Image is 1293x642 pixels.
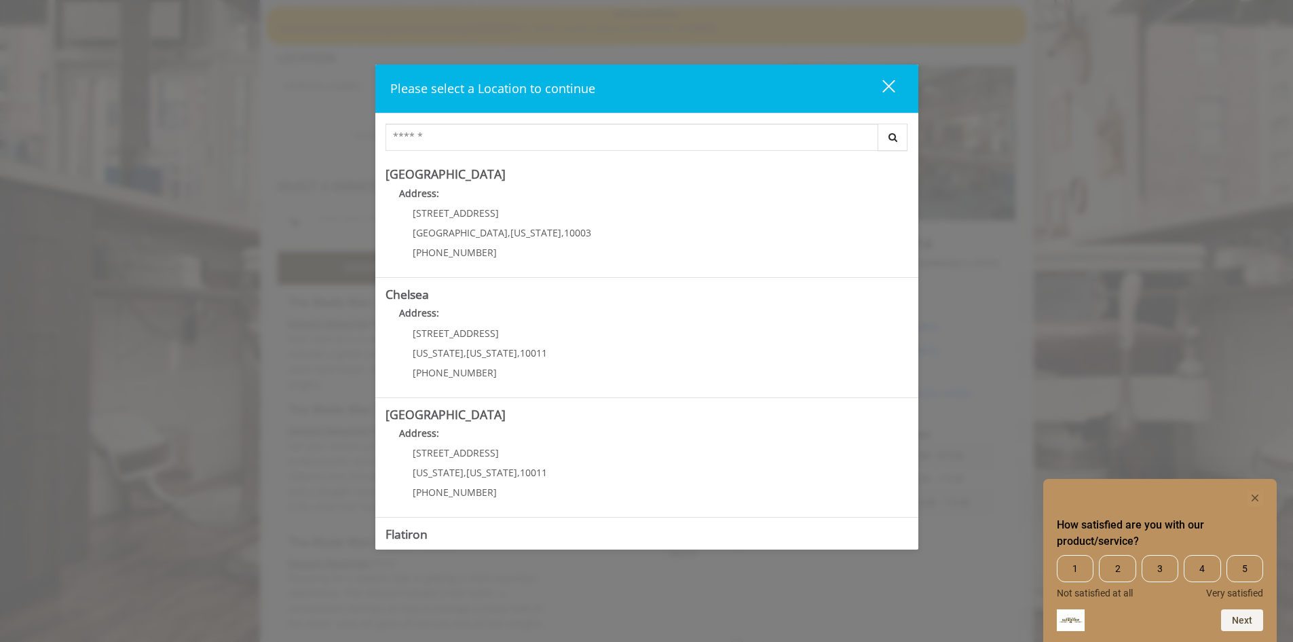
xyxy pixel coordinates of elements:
[466,466,517,479] span: [US_STATE]
[464,346,466,359] span: ,
[413,486,497,499] span: [PHONE_NUMBER]
[1057,517,1263,550] h2: How satisfied are you with our product/service? Select an option from 1 to 5, with 1 being Not sa...
[413,226,508,239] span: [GEOGRAPHIC_DATA]
[399,187,439,200] b: Address:
[413,327,499,340] span: [STREET_ADDRESS]
[386,526,428,542] b: Flatiron
[390,80,595,96] span: Please select a Location to continue
[386,124,878,151] input: Search Center
[561,226,564,239] span: ,
[867,79,894,99] div: close dialog
[386,124,908,158] div: Center Select
[1057,555,1093,582] span: 1
[1226,555,1263,582] span: 5
[1247,490,1263,506] button: Hide survey
[1142,555,1178,582] span: 3
[413,366,497,379] span: [PHONE_NUMBER]
[564,226,591,239] span: 10003
[1057,555,1263,599] div: How satisfied are you with our product/service? Select an option from 1 to 5, with 1 being Not sa...
[885,132,901,142] i: Search button
[386,406,506,423] b: [GEOGRAPHIC_DATA]
[413,466,464,479] span: [US_STATE]
[520,346,547,359] span: 10011
[1057,588,1133,599] span: Not satisfied at all
[517,466,520,479] span: ,
[1206,588,1263,599] span: Very satisfied
[399,306,439,319] b: Address:
[413,246,497,259] span: [PHONE_NUMBER]
[508,226,510,239] span: ,
[466,346,517,359] span: [US_STATE]
[517,346,520,359] span: ,
[386,166,506,182] b: [GEOGRAPHIC_DATA]
[1184,555,1220,582] span: 4
[510,226,561,239] span: [US_STATE]
[386,286,429,302] b: Chelsea
[413,207,499,219] span: [STREET_ADDRESS]
[413,446,499,459] span: [STREET_ADDRESS]
[413,346,464,359] span: [US_STATE]
[520,466,547,479] span: 10011
[1057,490,1263,631] div: How satisfied are you with our product/service? Select an option from 1 to 5, with 1 being Not sa...
[1221,609,1263,631] button: Next question
[464,466,466,479] span: ,
[857,75,903,103] button: close dialog
[1099,555,1136,582] span: 2
[399,427,439,440] b: Address:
